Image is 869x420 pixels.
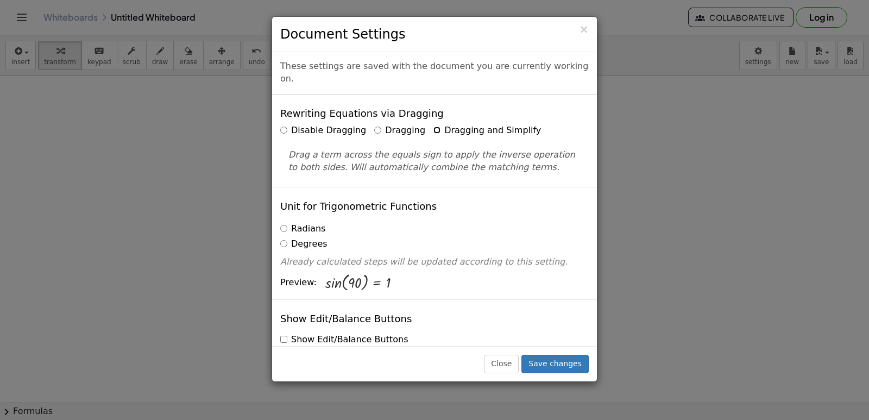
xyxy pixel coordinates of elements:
[433,124,541,137] label: Dragging and Simplify
[280,277,317,289] span: Preview:
[280,256,589,268] p: Already calculated steps will be updated according to this setting.
[280,334,408,346] label: Show Edit/Balance Buttons
[280,225,287,232] input: Radians
[280,124,366,137] label: Disable Dragging
[280,223,325,235] label: Radians
[579,23,589,36] span: ×
[280,201,437,212] h4: Unit for Trigonometric Functions
[280,314,412,324] h4: Show Edit/Balance Buttons
[280,238,328,250] label: Degrees
[280,336,287,343] input: Show Edit/Balance Buttons
[374,127,381,134] input: Dragging
[280,25,589,43] h3: Document Settings
[521,355,589,373] button: Save changes
[280,127,287,134] input: Disable Dragging
[280,108,444,119] h4: Rewriting Equations via Dragging
[484,355,519,373] button: Close
[272,52,597,95] div: These settings are saved with the document you are currently working on.
[280,240,287,247] input: Degrees
[288,149,581,174] p: Drag a term across the equals sign to apply the inverse operation to both sides. Will automatical...
[579,24,589,35] button: Close
[433,127,440,134] input: Dragging and Simplify
[374,124,425,137] label: Dragging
